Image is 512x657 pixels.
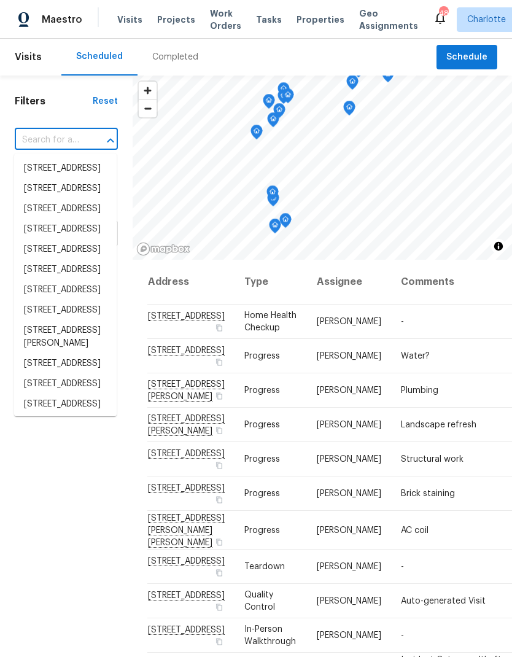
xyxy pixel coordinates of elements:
span: Home Health Checkup [244,311,297,332]
button: Schedule [436,45,497,70]
span: Progress [244,386,280,395]
span: Visits [15,44,42,71]
li: [STREET_ADDRESS] [14,219,117,239]
span: Geo Assignments [359,7,418,32]
div: Map marker [277,82,290,101]
span: Work Orders [210,7,241,32]
button: Copy Address [214,357,225,368]
span: AC coil [401,526,429,534]
span: In-Person Walkthrough [244,625,296,646]
span: Properties [297,14,344,26]
h1: Filters [15,95,93,107]
button: Toggle attribution [491,239,506,254]
span: Progress [244,352,280,360]
span: Teardown [244,562,285,571]
div: Map marker [277,89,290,108]
span: [PERSON_NAME] [317,455,381,464]
div: Map marker [279,213,292,232]
span: - [401,562,404,571]
span: Visits [117,14,142,26]
span: Plumbing [401,386,438,395]
span: [PERSON_NAME] [317,489,381,498]
div: Map marker [250,125,263,144]
span: Brick staining [401,489,455,498]
button: Zoom in [139,82,157,99]
span: [PERSON_NAME] [317,352,381,360]
button: Copy Address [214,425,225,436]
button: Copy Address [214,322,225,333]
li: [STREET_ADDRESS] [14,158,117,179]
span: Progress [244,421,280,429]
span: [PERSON_NAME] [317,631,381,640]
span: [PERSON_NAME] [317,317,381,326]
span: - [401,317,404,326]
div: 48 [439,7,448,20]
li: [STREET_ADDRESS] [14,394,117,414]
button: Copy Address [214,391,225,402]
span: [PERSON_NAME] [317,597,381,605]
li: [STREET_ADDRESS] [14,260,117,280]
div: Completed [152,51,198,63]
span: Auto-generated Visit [401,597,486,605]
li: [STREET_ADDRESS] [14,374,117,394]
span: Progress [244,526,280,534]
li: [STREET_ADDRESS] [14,179,117,199]
th: Address [147,260,235,305]
button: Copy Address [214,567,225,578]
div: Map marker [382,68,394,87]
div: Map marker [267,112,279,131]
span: [PERSON_NAME] [317,386,381,395]
span: [PERSON_NAME] [317,526,381,534]
button: Copy Address [214,494,225,505]
span: Structural work [401,455,464,464]
span: Toggle attribution [495,239,502,253]
input: Search for an address... [15,131,83,150]
div: Reset [93,95,118,107]
span: Charlotte [467,14,506,26]
button: Copy Address [214,536,225,547]
div: Map marker [343,101,355,120]
span: Progress [244,489,280,498]
div: Map marker [263,94,275,113]
span: Landscape refresh [401,421,476,429]
span: [PERSON_NAME] [317,421,381,429]
div: Map marker [269,219,281,238]
div: Scheduled [76,50,123,63]
a: Mapbox homepage [136,242,190,256]
span: - [401,631,404,640]
th: Assignee [307,260,391,305]
span: Schedule [446,50,487,65]
li: [STREET_ADDRESS] [14,199,117,219]
span: Maestro [42,14,82,26]
li: [STREET_ADDRESS] [14,354,117,374]
div: Map marker [266,185,279,204]
li: [STREET_ADDRESS] [14,414,117,435]
button: Copy Address [214,602,225,613]
li: [STREET_ADDRESS] [14,300,117,321]
button: Close [102,132,119,149]
span: Progress [244,455,280,464]
button: Zoom out [139,99,157,117]
span: [PERSON_NAME] [317,562,381,571]
span: Water? [401,352,430,360]
li: [STREET_ADDRESS] [14,280,117,300]
li: [STREET_ADDRESS][PERSON_NAME] [14,321,117,354]
div: Map marker [282,88,294,107]
button: Copy Address [214,636,225,647]
span: Projects [157,14,195,26]
button: Copy Address [214,460,225,471]
th: Type [235,260,307,305]
span: Quality Control [244,591,275,612]
div: Map marker [346,75,359,94]
div: Map marker [273,103,285,122]
li: [STREET_ADDRESS] [14,239,117,260]
span: Tasks [256,15,282,24]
